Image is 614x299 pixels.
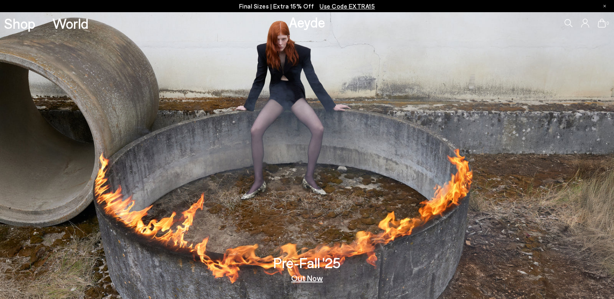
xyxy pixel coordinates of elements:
span: Navigate to /collections/ss25-final-sizes [320,2,375,10]
a: 0 [598,19,606,28]
p: Final Sizes | Extra 15% Off [239,1,375,11]
a: Aeyde [289,13,325,30]
span: 0 [606,21,610,26]
h3: Pre-Fall '25 [273,256,341,270]
a: World [52,16,89,30]
a: Out Now [291,274,323,282]
a: Shop [4,16,35,30]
